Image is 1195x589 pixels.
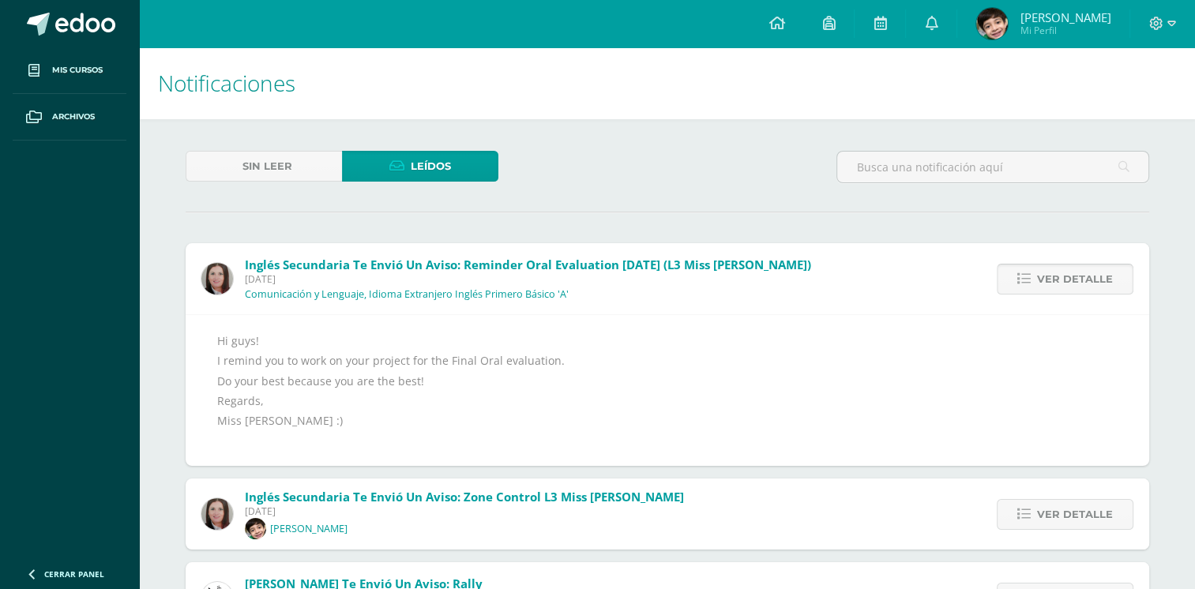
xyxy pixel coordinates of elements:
[245,505,684,518] span: [DATE]
[245,288,569,301] p: Comunicación y Lenguaje, Idioma Extranjero Inglés Primero Básico 'A'
[217,331,1118,450] div: Hi guys! I remind you to work on your project for the Final Oral evaluation. Do your best because...
[245,489,684,505] span: Inglés Secundaria te envió un aviso: Zone Control L3 Miss [PERSON_NAME]
[1037,500,1113,529] span: Ver detalle
[411,152,451,181] span: Leídos
[245,257,811,272] span: Inglés Secundaria te envió un aviso: Reminder Oral Evaluation [DATE] (L3 Miss [PERSON_NAME])
[976,8,1008,39] img: 82336863d7536c2c92357bf518fcffdf.png
[245,272,811,286] span: [DATE]
[242,152,292,181] span: Sin leer
[245,518,266,539] img: 463a04775d11692f751dd68630ee6adc.png
[52,111,95,123] span: Archivos
[201,498,233,530] img: 8af0450cf43d44e38c4a1497329761f3.png
[1020,24,1110,37] span: Mi Perfil
[186,151,342,182] a: Sin leer
[270,523,348,535] p: [PERSON_NAME]
[44,568,104,580] span: Cerrar panel
[342,151,498,182] a: Leídos
[1037,264,1113,294] span: Ver detalle
[13,94,126,141] a: Archivos
[201,263,233,294] img: 8af0450cf43d44e38c4a1497329761f3.png
[13,47,126,94] a: Mis cursos
[1020,9,1110,25] span: [PERSON_NAME]
[52,64,103,77] span: Mis cursos
[837,152,1148,182] input: Busca una notificación aquí
[158,68,295,98] span: Notificaciones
